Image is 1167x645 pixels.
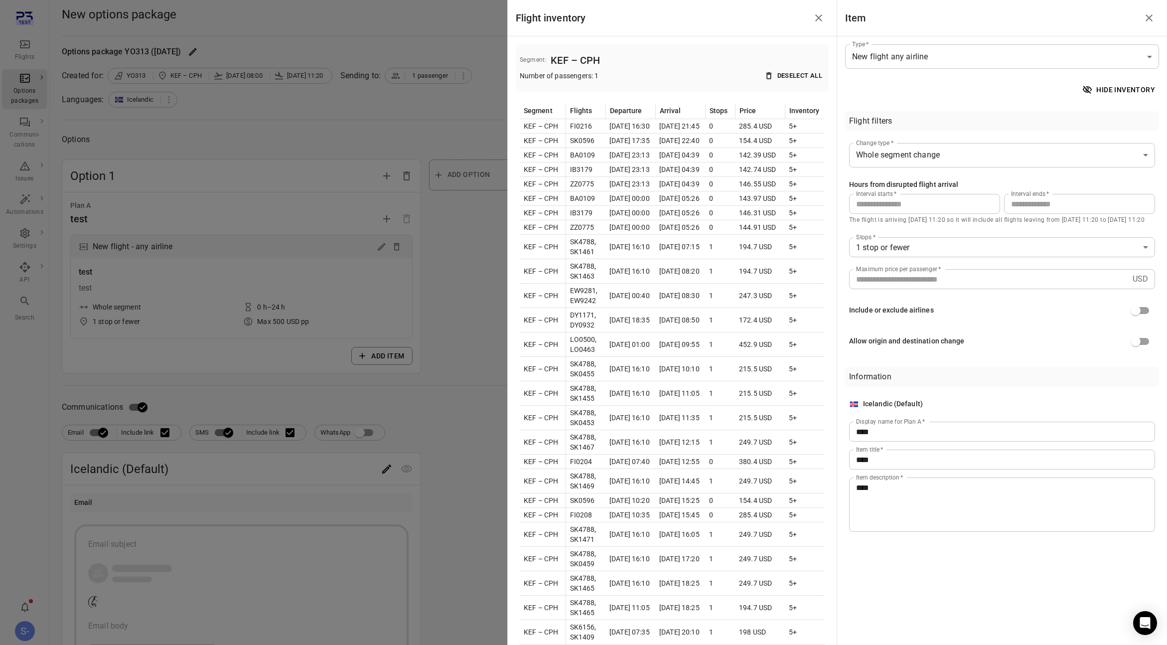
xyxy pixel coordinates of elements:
[852,40,869,48] label: Type
[849,115,892,127] div: Flight filters
[856,233,875,241] label: Stops
[856,265,941,273] label: Maximum price per passenger
[849,179,959,190] div: Hours from disrupted flight arrival
[856,417,925,426] label: Display name for Plan A
[1080,81,1159,99] button: Hide inventory
[856,189,896,198] label: Interval starts
[849,371,891,383] div: Information
[856,445,883,454] label: Item title
[1011,189,1049,198] label: Interval ends
[852,51,1143,63] span: New flight any airline
[856,473,903,482] label: Item description
[849,336,965,347] div: Allow origin and destination change
[856,139,893,147] label: Change type
[1133,611,1157,635] div: Open Intercom Messenger
[1139,8,1159,28] button: Close drawer
[863,399,923,410] div: Icelandic (Default)
[1133,273,1148,285] p: USD
[845,10,866,26] h1: Item
[849,215,1155,225] p: The flight is arriving [DATE] 11:20 so it will include all flights leaving from [DATE] 11:20 to [...
[856,149,1139,161] span: Whole segment change
[849,237,1155,257] div: 1 stop or fewer
[849,305,934,316] div: Include or exclude airlines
